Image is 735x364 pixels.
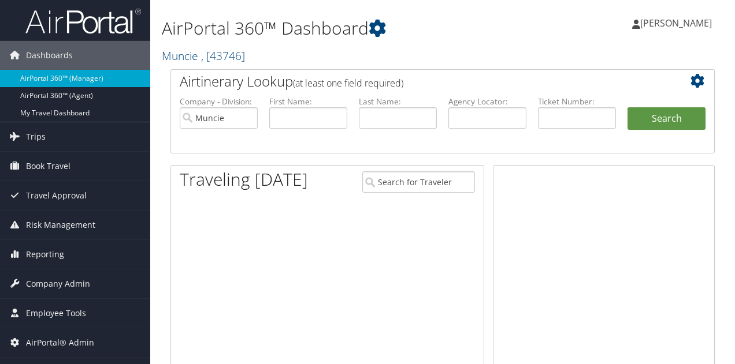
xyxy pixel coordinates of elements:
[632,6,723,40] a: [PERSON_NAME]
[640,17,712,29] span: [PERSON_NAME]
[448,96,526,107] label: Agency Locator:
[26,240,64,269] span: Reporting
[25,7,141,35] img: airportal-logo.png
[362,171,476,193] input: Search for Traveler
[180,72,660,91] h2: Airtinerary Lookup
[180,96,258,107] label: Company - Division:
[26,122,46,151] span: Trips
[26,41,73,70] span: Dashboards
[538,96,616,107] label: Ticket Number:
[26,299,86,328] span: Employee Tools
[162,16,536,40] h1: AirPortal 360™ Dashboard
[201,48,245,63] span: , [ 43746 ]
[359,96,437,107] label: Last Name:
[162,48,245,63] a: Muncie
[628,107,706,130] button: Search
[26,152,70,181] span: Book Travel
[180,167,308,192] h1: Traveling [DATE]
[26,269,90,298] span: Company Admin
[26,181,87,210] span: Travel Approval
[26,211,95,239] span: Risk Management
[293,77,403,89] span: (at least one field required)
[26,328,94,357] span: AirPortal® Admin
[269,96,347,107] label: First Name:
